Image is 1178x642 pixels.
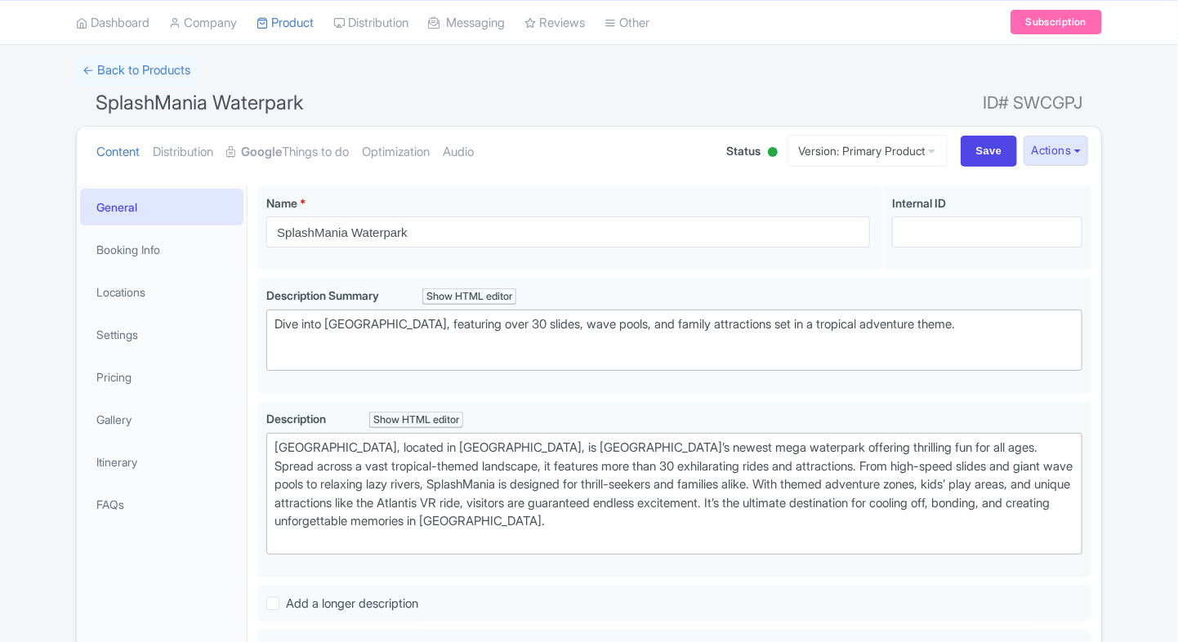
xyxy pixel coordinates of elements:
[362,127,430,178] a: Optimization
[266,196,297,210] span: Name
[241,143,282,162] strong: Google
[80,189,243,225] a: General
[1011,10,1102,34] a: Subscription
[266,412,328,426] span: Description
[266,288,382,302] span: Description Summary
[96,91,303,114] span: SplashMania Waterpark
[80,231,243,268] a: Booking Info
[153,127,213,178] a: Distribution
[80,274,243,310] a: Locations
[369,412,463,429] div: Show HTML editor
[961,136,1018,167] input: Save
[80,444,243,480] a: Itinerary
[274,439,1074,549] div: [GEOGRAPHIC_DATA], located in [GEOGRAPHIC_DATA], is [GEOGRAPHIC_DATA]’s newest mega waterpark off...
[80,486,243,523] a: FAQs
[727,142,761,159] span: Status
[80,359,243,395] a: Pricing
[983,87,1082,119] span: ID# SWCGPJ
[286,595,418,611] span: Add a longer description
[443,127,474,178] a: Audio
[80,316,243,353] a: Settings
[765,140,781,166] div: Active
[226,127,349,178] a: GoogleThings to do
[892,196,946,210] span: Internal ID
[80,401,243,438] a: Gallery
[274,315,1074,352] div: Dive into [GEOGRAPHIC_DATA], featuring over 30 slides, wave pools, and family attractions set in ...
[422,288,516,305] div: Show HTML editor
[788,135,948,167] a: Version: Primary Product
[1024,136,1088,166] button: Actions
[96,127,140,178] a: Content
[76,55,197,87] a: ← Back to Products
